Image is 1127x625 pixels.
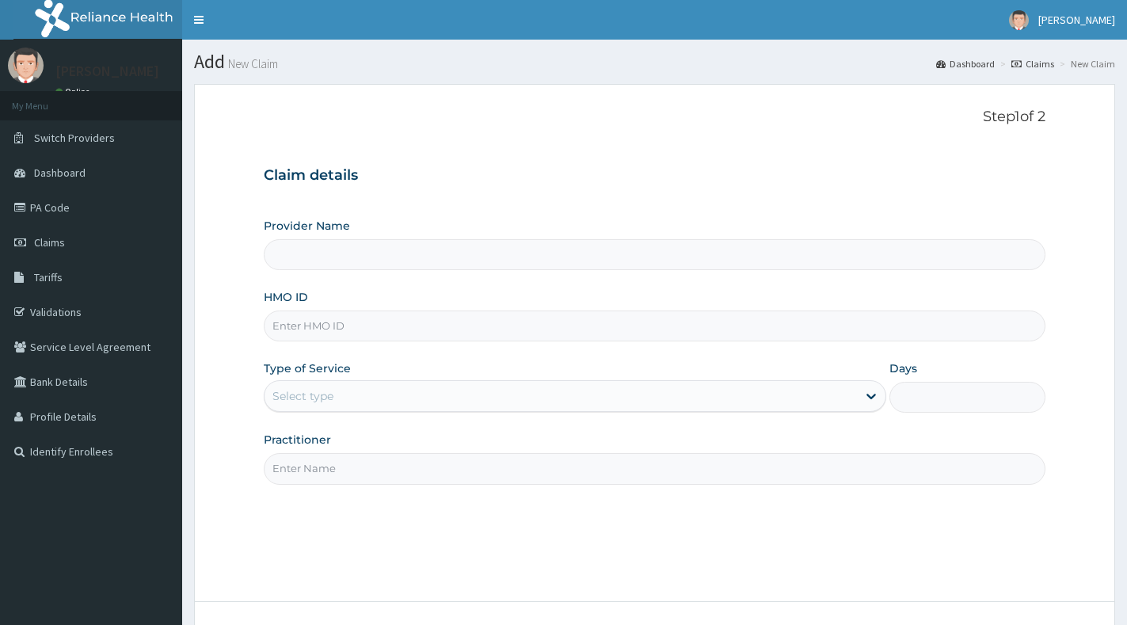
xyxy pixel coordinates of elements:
[1009,10,1029,30] img: User Image
[272,388,333,404] div: Select type
[264,109,1045,126] p: Step 1 of 2
[8,48,44,83] img: User Image
[1056,57,1115,71] li: New Claim
[264,453,1045,484] input: Enter Name
[34,166,86,180] span: Dashboard
[264,289,308,305] label: HMO ID
[55,64,159,78] p: [PERSON_NAME]
[55,86,93,97] a: Online
[936,57,995,71] a: Dashboard
[34,235,65,250] span: Claims
[1038,13,1115,27] span: [PERSON_NAME]
[225,58,278,70] small: New Claim
[34,131,115,145] span: Switch Providers
[264,432,331,448] label: Practitioner
[264,311,1045,341] input: Enter HMO ID
[264,218,350,234] label: Provider Name
[889,360,917,376] label: Days
[1011,57,1054,71] a: Claims
[264,360,351,376] label: Type of Service
[34,270,63,284] span: Tariffs
[194,51,1115,72] h1: Add
[264,167,1045,185] h3: Claim details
